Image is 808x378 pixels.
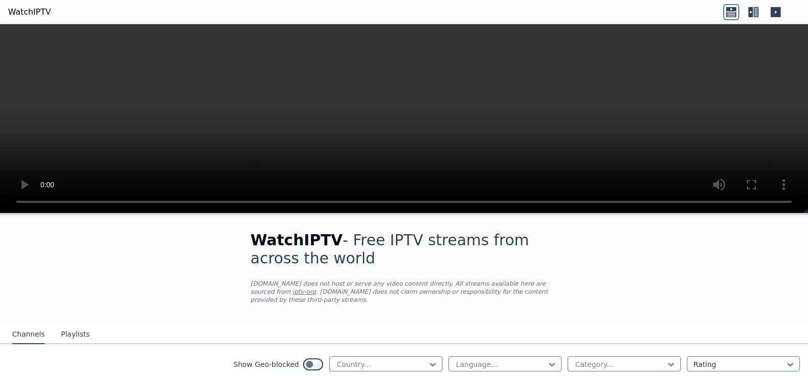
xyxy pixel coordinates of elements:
[250,280,558,304] p: [DOMAIN_NAME] does not host or serve any video content directly. All streams available here are s...
[61,325,90,344] button: Playlists
[250,231,343,249] span: WatchIPTV
[12,325,45,344] button: Channels
[250,231,558,267] h1: - Free IPTV streams from across the world
[233,359,299,369] label: Show Geo-blocked
[292,288,316,295] a: iptv-org
[8,6,51,18] a: WatchIPTV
